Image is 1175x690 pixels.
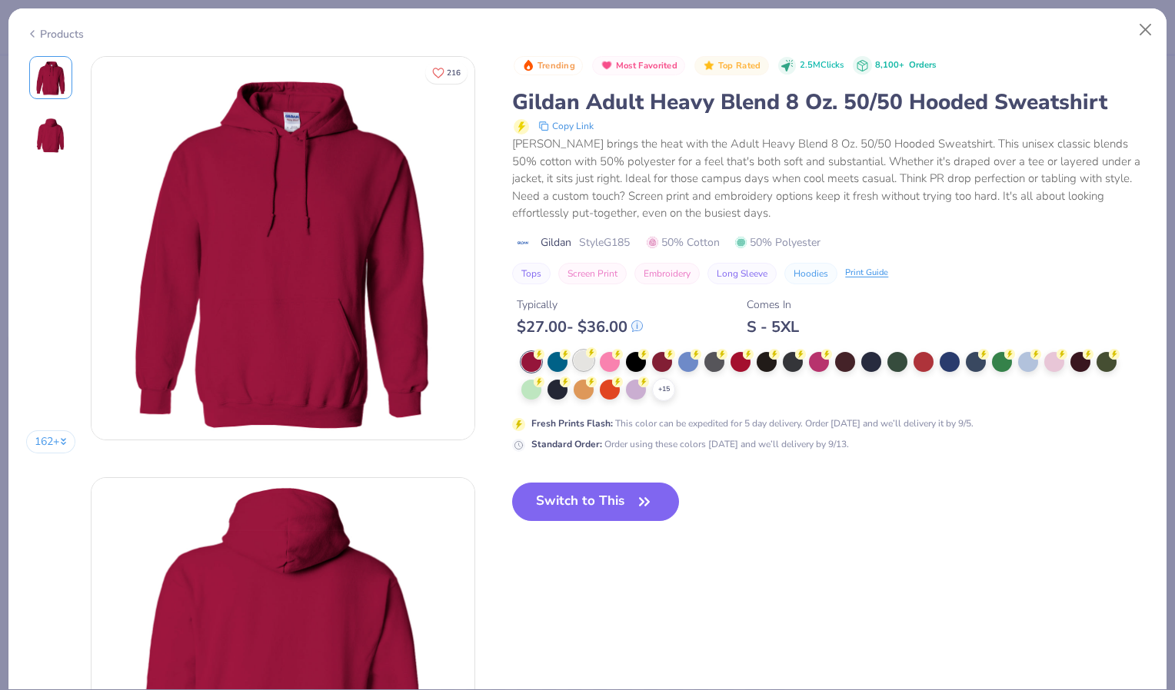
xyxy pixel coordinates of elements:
div: S - 5XL [747,317,799,337]
button: Badge Button [514,56,583,76]
img: Top Rated sort [703,59,715,71]
span: Most Favorited [616,61,677,70]
span: 50% Cotton [647,234,720,250]
button: Switch to This [512,483,679,521]
button: Screen Print [558,263,627,284]
button: Embroidery [634,263,700,284]
div: Products [26,26,84,42]
div: Typically [517,297,643,313]
span: Gildan [541,234,571,250]
img: Front [92,57,474,440]
img: User generated content [30,174,32,215]
img: User generated content [30,407,32,449]
div: 8,100+ [875,59,936,72]
div: [PERSON_NAME] brings the heat with the Adult Heavy Blend 8 Oz. 50/50 Hooded Sweatshirt. This unis... [512,135,1149,222]
button: Like [425,61,468,84]
button: Badge Button [592,56,685,76]
img: User generated content [30,232,32,274]
strong: Standard Order : [531,438,602,450]
div: This color can be expedited for 5 day delivery. Order [DATE] and we’ll delivery it by 9/5. [531,416,974,430]
span: + 15 [658,384,670,395]
img: User generated content [30,290,32,332]
img: Most Favorited sort [601,59,613,71]
img: brand logo [512,237,533,249]
div: Comes In [747,297,799,313]
div: $ 27.00 - $ 36.00 [517,317,643,337]
button: Long Sleeve [707,263,777,284]
img: Trending sort [522,59,534,71]
span: Orders [909,59,936,71]
span: 216 [447,69,461,77]
span: Trending [538,61,575,70]
div: Gildan Adult Heavy Blend 8 Oz. 50/50 Hooded Sweatshirt [512,88,1149,117]
div: Print Guide [845,267,888,280]
img: Front [32,59,69,96]
button: Hoodies [784,263,837,284]
button: 162+ [26,430,76,453]
strong: Fresh Prints Flash : [531,417,613,430]
img: User generated content [30,349,32,390]
button: Tops [512,263,551,284]
span: 2.5M Clicks [800,59,844,72]
span: 50% Polyester [735,234,821,250]
div: Order using these colors [DATE] and we’ll delivery by 9/13. [531,437,849,451]
span: Top Rated [718,61,761,70]
button: Badge Button [694,56,768,76]
img: Back [32,118,69,154]
span: Style G185 [579,234,630,250]
button: Close [1131,15,1160,45]
button: copy to clipboard [534,117,598,135]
